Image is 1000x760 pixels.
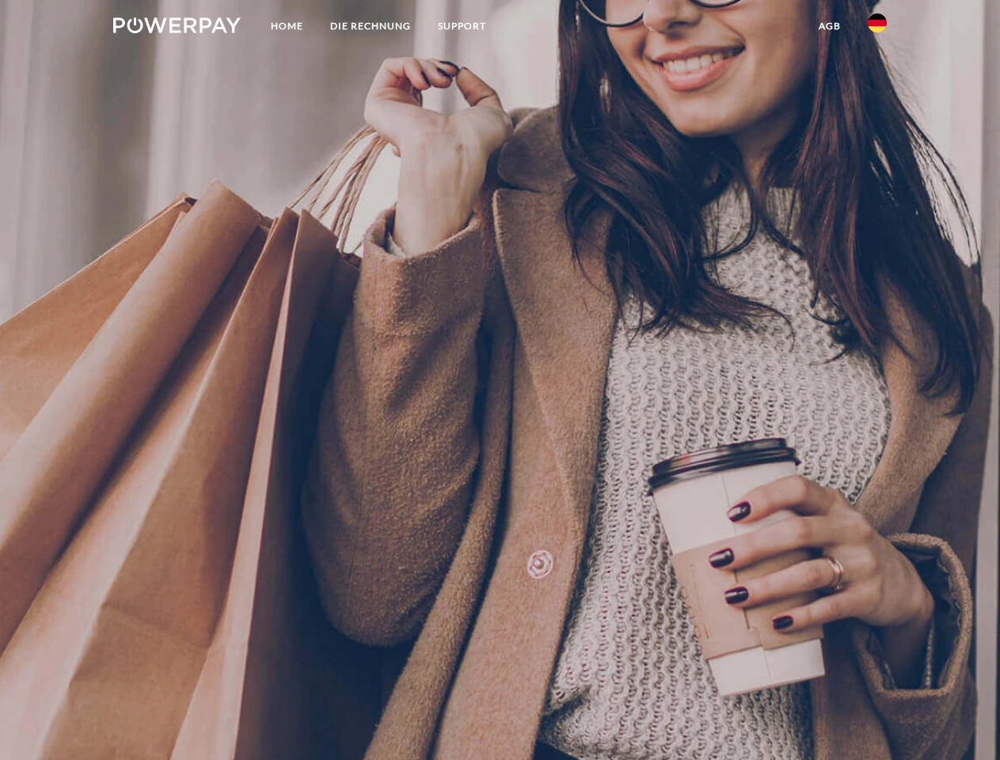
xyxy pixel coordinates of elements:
[868,13,887,32] img: de
[317,12,424,40] a: DIE RECHNUNG
[805,12,854,40] a: agb
[113,17,241,33] img: logo-powerpay-white.svg
[424,12,500,40] a: SUPPORT
[257,12,317,40] a: Home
